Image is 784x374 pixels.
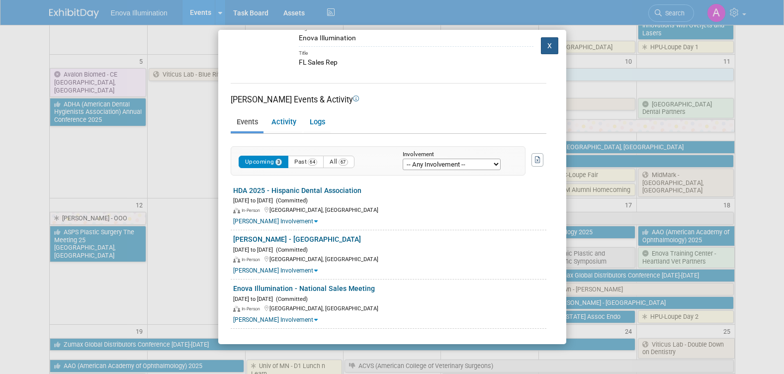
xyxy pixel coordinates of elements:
img: In-Person Event [233,257,240,263]
span: In-Person [242,257,263,262]
span: 3 [275,159,282,166]
a: HDA 2025 - Hispanic Dental Association [233,187,361,194]
div: Title [299,46,533,58]
div: FL Sales Rep [299,57,533,68]
span: In-Person [242,208,263,213]
div: [GEOGRAPHIC_DATA], [GEOGRAPHIC_DATA] [233,254,546,264]
button: Past64 [288,156,324,168]
a: Activity [265,114,302,131]
span: (Committed) [273,247,308,253]
div: Enova Illumination [299,33,533,43]
a: [PERSON_NAME] Involvement [233,218,318,225]
img: In-Person Event [233,208,240,214]
span: 67 [339,159,348,166]
div: [PERSON_NAME] Events & Activity [231,94,546,105]
div: [GEOGRAPHIC_DATA], [GEOGRAPHIC_DATA] [233,303,546,313]
div: [DATE] to [DATE] [233,294,546,303]
a: [PERSON_NAME] Involvement [233,316,318,323]
span: In-Person [242,306,263,311]
div: [GEOGRAPHIC_DATA], [GEOGRAPHIC_DATA] [233,205,546,214]
div: [DATE] to [DATE] [233,245,546,254]
div: [DATE] to [DATE] [233,195,546,205]
button: X [541,37,559,54]
a: [PERSON_NAME] - [GEOGRAPHIC_DATA] [233,235,361,243]
a: [PERSON_NAME] Involvement [233,267,318,274]
span: (Committed) [273,197,308,204]
button: Upcoming3 [239,156,289,168]
div: Involvement [403,152,510,158]
a: Enova Illumination - National Sales Meeting [233,284,375,292]
button: All67 [323,156,354,168]
span: 64 [308,159,317,166]
a: Logs [304,114,331,131]
span: (Committed) [273,296,308,302]
img: In-Person Event [233,306,240,312]
a: Events [231,114,263,131]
